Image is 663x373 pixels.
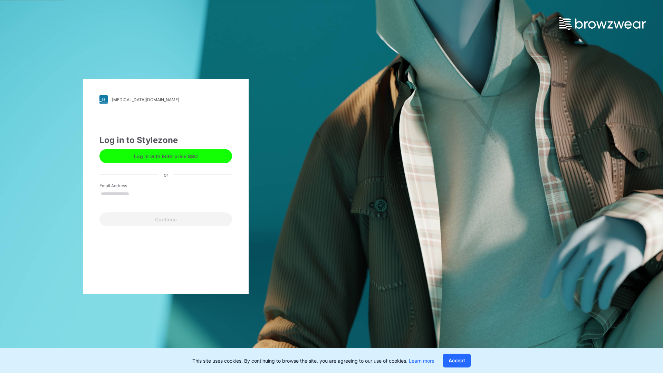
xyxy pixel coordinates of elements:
[99,149,232,163] button: Log in with Enterprise SSO
[99,95,232,104] a: [MEDICAL_DATA][DOMAIN_NAME]
[99,134,232,146] div: Log in to Stylezone
[99,183,148,189] label: Email Address
[99,95,108,104] img: svg+xml;base64,PHN2ZyB3aWR0aD0iMjgiIGhlaWdodD0iMjgiIHZpZXdCb3g9IjAgMCAyOCAyOCIgZmlsbD0ibm9uZSIgeG...
[443,354,471,367] button: Accept
[158,171,174,178] div: or
[409,358,434,364] a: Learn more
[192,357,434,364] p: This site uses cookies. By continuing to browse the site, you are agreeing to our use of cookies.
[559,17,646,30] img: browzwear-logo.73288ffb.svg
[112,97,179,102] div: [MEDICAL_DATA][DOMAIN_NAME]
